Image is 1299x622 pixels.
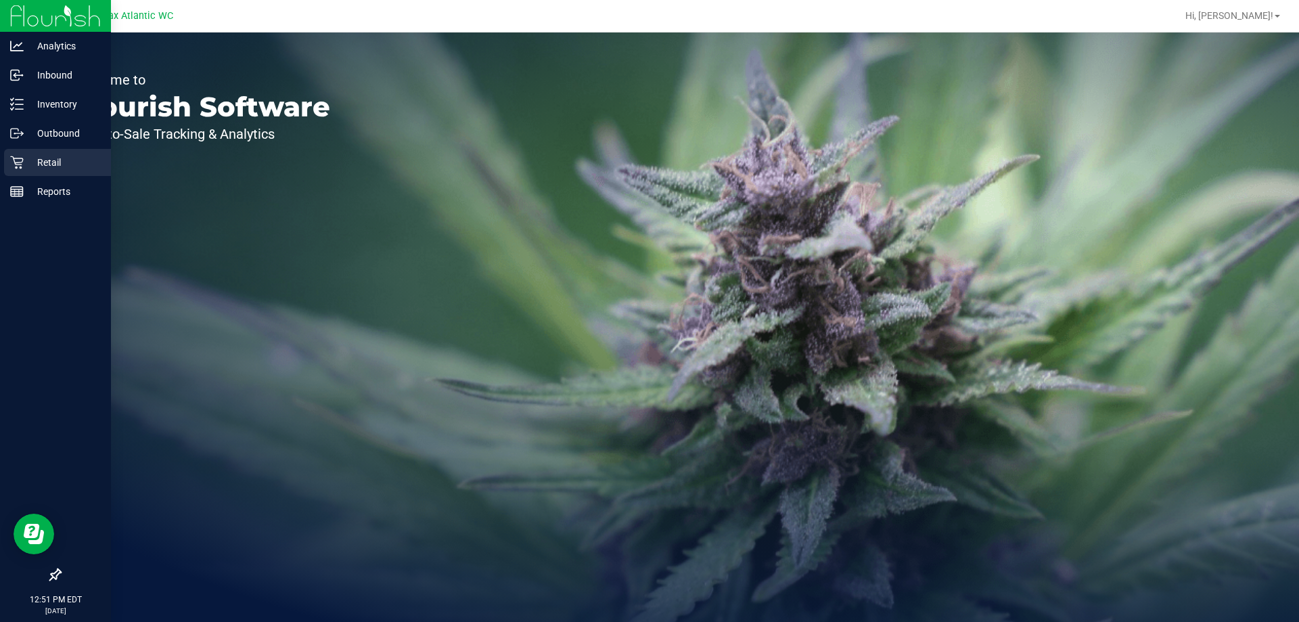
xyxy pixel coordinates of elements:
[14,514,54,554] iframe: Resource center
[24,125,105,141] p: Outbound
[103,10,173,22] span: Jax Atlantic WC
[24,38,105,54] p: Analytics
[10,185,24,198] inline-svg: Reports
[73,93,330,120] p: Flourish Software
[24,154,105,171] p: Retail
[24,96,105,112] p: Inventory
[24,67,105,83] p: Inbound
[10,39,24,53] inline-svg: Analytics
[73,127,330,141] p: Seed-to-Sale Tracking & Analytics
[6,594,105,606] p: 12:51 PM EDT
[10,68,24,82] inline-svg: Inbound
[6,606,105,616] p: [DATE]
[10,156,24,169] inline-svg: Retail
[73,73,330,87] p: Welcome to
[1185,10,1273,21] span: Hi, [PERSON_NAME]!
[10,97,24,111] inline-svg: Inventory
[24,183,105,200] p: Reports
[10,127,24,140] inline-svg: Outbound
